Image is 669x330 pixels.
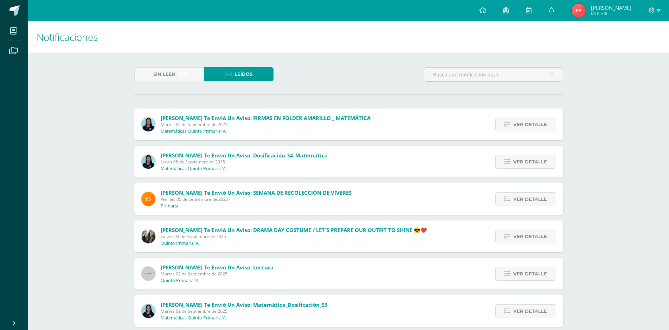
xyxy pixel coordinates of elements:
span: [PERSON_NAME] te envió un aviso: SEMANA DE RECOLECCIÓN DE VÍVERES [161,189,352,196]
a: Leídos [204,67,274,81]
p: Matemáticas Quinto Primaria 'A' [161,166,227,172]
span: Martes 02 de Septiembre de 2025 [161,308,328,314]
span: Martes 09 de Septiembre de 2025 [161,122,371,127]
img: 1c2e75a0a924ffa84caa3ccf4b89f7cc.png [141,304,155,318]
span: [PERSON_NAME] te envió un aviso: Matemática_Dosificación_S3 [161,301,328,308]
span: Martes 02 de Septiembre de 2025 [161,271,274,277]
span: Ver detalle [513,155,547,168]
span: [PERSON_NAME] te envió un aviso: Lectura [161,264,274,271]
span: Sin leer [153,68,175,81]
img: 4046daccf802ac20bbf4368f5d7a02fb.png [141,229,155,243]
span: [PERSON_NAME] te envió un aviso: DRAMA DAY COSTUME / LET´S PREPARE OUR OUTFIT TO SHINE 😎❤️ [161,226,427,234]
span: Ver detalle [513,193,547,206]
p: Matemáticas Quinto Primaria 'A' [161,129,227,134]
span: Viernes 05 de Septiembre de 2025 [161,196,352,202]
p: Quinto Primaria 'A' [161,241,200,246]
span: [PERSON_NAME] te envió un aviso: FIRMAS EN FOLDER AMARILLO _ MATEMÁTICA [161,114,371,122]
span: Leídos [234,68,252,81]
span: Ver detalle [513,230,547,243]
img: ec0514b92509639918ede36aea313acc.png [572,4,586,18]
span: Mi Perfil [591,11,631,17]
span: Ver detalle [513,305,547,318]
p: Quinto Primaria 'A' [161,278,200,284]
input: Busca una notificación aquí [424,68,563,81]
span: [PERSON_NAME] te envió un aviso: Dosificación_S4_Matemática [161,152,328,159]
img: 4ba0fbdb24318f1bbd103ebd070f4524.png [141,192,155,206]
a: Sin leer(30) [134,67,204,81]
span: Jueves 04 de Septiembre de 2025 [161,234,427,239]
img: 1c2e75a0a924ffa84caa3ccf4b89f7cc.png [141,117,155,131]
img: 60x60 [141,267,155,281]
img: 1c2e75a0a924ffa84caa3ccf4b89f7cc.png [141,155,155,169]
span: Ver detalle [513,118,547,131]
span: Lunes 08 de Septiembre de 2025 [161,159,328,165]
p: Primaria [161,203,178,209]
span: (30) [178,68,188,81]
span: Ver detalle [513,267,547,280]
p: Matemáticas Quinto Primaria 'A' [161,315,227,321]
span: Notificaciones [37,30,98,44]
span: [PERSON_NAME] [591,4,631,11]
